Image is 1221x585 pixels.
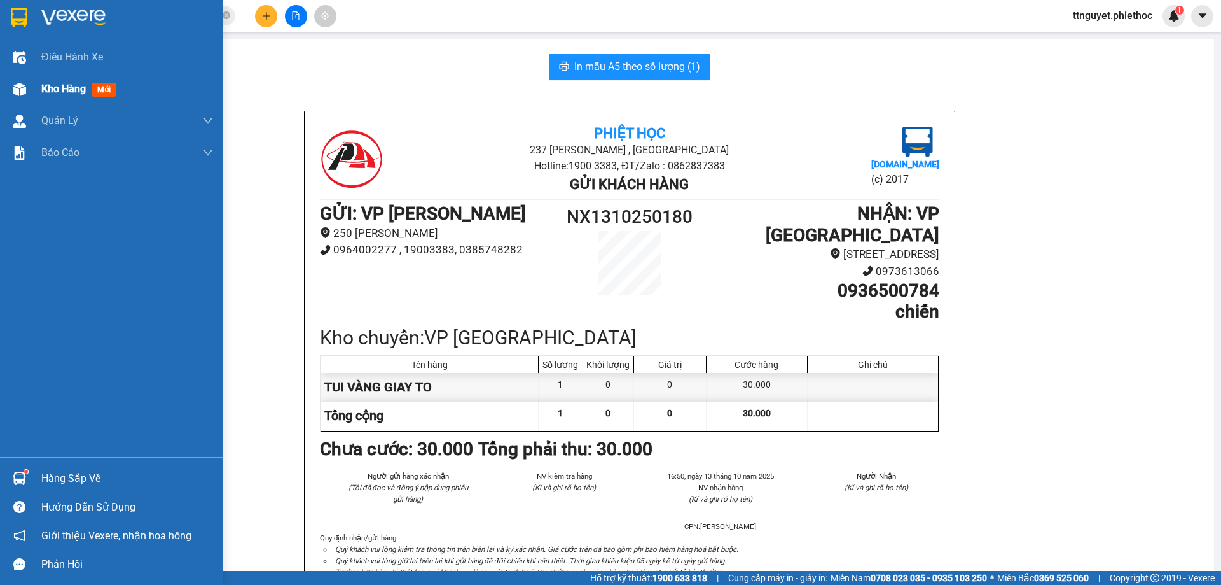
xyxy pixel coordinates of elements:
img: icon-new-feature [1168,10,1180,22]
strong: 0708 023 035 - 0935 103 250 [871,573,987,583]
li: (c) 2017 [871,171,939,187]
img: solution-icon [13,146,26,160]
b: Gửi khách hàng [570,176,689,192]
span: environment [320,227,331,238]
span: file-add [291,11,300,20]
b: Chưa cước : 30.000 [320,439,473,460]
i: Quý khách vui lòng kiểm tra thông tin trên biên lai và ký xác nhận. Giá cước trên đã bao gồm phí ... [335,545,738,554]
div: Khối lượng [586,360,630,370]
span: Miền Bắc [997,571,1089,585]
h1: 0936500784 [707,280,939,302]
span: message [13,558,25,570]
div: Phản hồi [41,555,213,574]
img: warehouse-icon [13,83,26,96]
span: 30.000 [743,408,771,418]
img: warehouse-icon [13,115,26,128]
strong: 0369 525 060 [1034,573,1089,583]
img: logo.jpg [902,127,933,157]
span: down [203,116,213,126]
li: 250 [PERSON_NAME] [320,225,552,242]
li: [STREET_ADDRESS] [707,246,939,263]
div: Cước hàng [710,360,804,370]
span: Quản Lý [41,113,78,129]
div: Ghi chú [811,360,935,370]
span: In mẫu A5 theo số lượng (1) [574,59,700,74]
sup: 1 [24,470,28,474]
span: caret-down [1197,10,1208,22]
span: Miền Nam [831,571,987,585]
span: mới [92,83,116,97]
div: Hướng dẫn sử dụng [41,498,213,517]
li: Người gửi hàng xác nhận [345,470,471,482]
button: caret-down [1191,5,1213,27]
span: Báo cáo [41,144,79,160]
span: down [203,148,213,158]
span: close-circle [223,10,230,22]
div: 0 [583,373,634,402]
i: (Kí và ghi rõ họ tên) [689,495,752,504]
b: GỬI : VP [PERSON_NAME] [320,203,526,224]
img: warehouse-icon [13,472,26,485]
b: Phiệt Học [594,125,665,141]
span: ttnguyet.phiethoc [1063,8,1162,24]
span: copyright [1150,574,1159,582]
li: NV nhận hàng [658,482,783,493]
span: Kho hàng [41,83,86,95]
i: Trường hợp hàng bị thất lạc, quý khách vui lòng xuất trình hoá đơn chứng minh giá trị hàng hoá là... [335,568,724,577]
div: Hàng sắp về [41,469,213,488]
span: Điều hành xe [41,49,103,65]
li: CPN.[PERSON_NAME] [658,521,783,532]
sup: 1 [1175,6,1184,15]
li: Người Nhận [814,470,940,482]
span: Hỗ trợ kỹ thuật: [590,571,707,585]
span: aim [321,11,329,20]
span: ⚪️ [990,575,994,581]
div: Giá trị [637,360,703,370]
h1: chiến [707,301,939,323]
button: plus [255,5,277,27]
div: Kho chuyển: VP [GEOGRAPHIC_DATA] [320,323,939,353]
li: 0964002277 , 19003383, 0385748282 [320,241,552,258]
img: logo.jpg [320,127,383,190]
i: (Kí và ghi rõ họ tên) [845,483,908,492]
div: 0 [634,373,707,402]
div: TUI VÀNG GIAY TO [321,373,539,402]
i: (Tôi đã đọc và đồng ý nộp dung phiếu gửi hàng) [348,483,468,504]
i: (Kí và ghi rõ họ tên) [532,483,596,492]
button: file-add [285,5,307,27]
li: 0973613066 [707,263,939,280]
span: plus [262,11,271,20]
b: [DOMAIN_NAME] [871,159,939,169]
i: Quý khách vui lòng giữ lại biên lai khi gửi hàng để đối chiếu khi cần thiết. Thời gian khiếu kiện... [335,556,726,565]
span: close-circle [223,11,230,19]
span: phone [320,244,331,255]
span: notification [13,530,25,542]
div: Số lượng [542,360,579,370]
h1: NX1310250180 [552,203,707,231]
strong: 1900 633 818 [652,573,707,583]
img: warehouse-icon [13,51,26,64]
button: printerIn mẫu A5 theo số lượng (1) [549,54,710,80]
li: 16:50, ngày 13 tháng 10 năm 2025 [658,470,783,482]
b: NHẬN : VP [GEOGRAPHIC_DATA] [766,203,939,246]
span: 0 [605,408,610,418]
div: Tên hàng [324,360,535,370]
span: | [1098,571,1100,585]
li: 237 [PERSON_NAME] , [GEOGRAPHIC_DATA] [423,142,836,158]
span: Cung cấp máy in - giấy in: [728,571,827,585]
span: 1 [1177,6,1182,15]
span: question-circle [13,501,25,513]
div: 1 [539,373,583,402]
li: Hotline: 1900 3383, ĐT/Zalo : 0862837383 [423,158,836,174]
span: Tổng cộng [324,408,383,423]
span: printer [559,61,569,73]
b: Tổng phải thu: 30.000 [478,439,652,460]
span: Giới thiệu Vexere, nhận hoa hồng [41,528,191,544]
span: phone [862,265,873,276]
span: 1 [558,408,563,418]
div: 30.000 [707,373,808,402]
img: logo-vxr [11,8,27,27]
li: NV kiểm tra hàng [502,470,628,482]
button: aim [314,5,336,27]
span: | [717,571,719,585]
